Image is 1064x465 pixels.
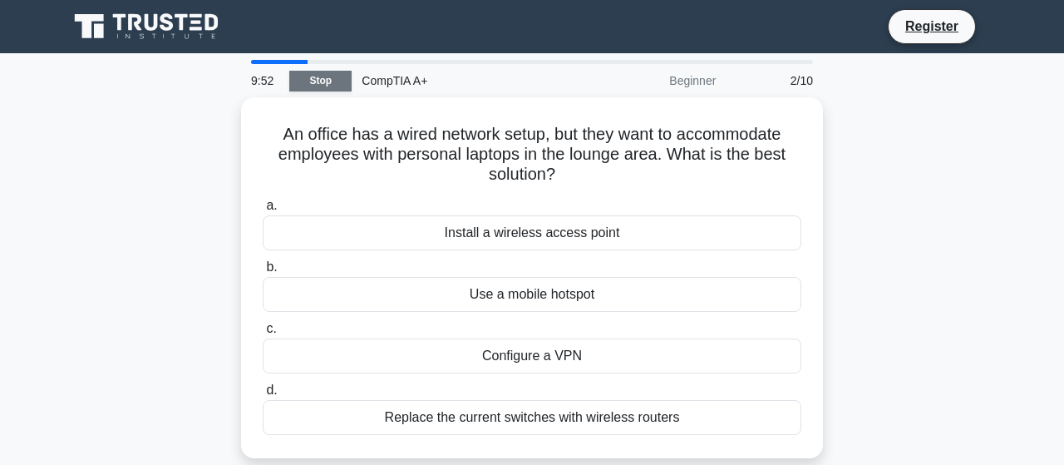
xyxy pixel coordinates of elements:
[580,64,726,97] div: Beginner
[352,64,580,97] div: CompTIA A+
[289,71,352,92] a: Stop
[263,339,801,373] div: Configure a VPN
[895,16,968,37] a: Register
[266,321,276,335] span: c.
[263,400,801,435] div: Replace the current switches with wireless routers
[266,198,277,212] span: a.
[263,277,801,312] div: Use a mobile hotspot
[263,215,801,250] div: Install a wireless access point
[266,260,277,274] span: b.
[266,383,277,397] span: d.
[241,64,289,97] div: 9:52
[726,64,823,97] div: 2/10
[261,124,803,186] h5: An office has a wired network setup, but they want to accommodate employees with personal laptops...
